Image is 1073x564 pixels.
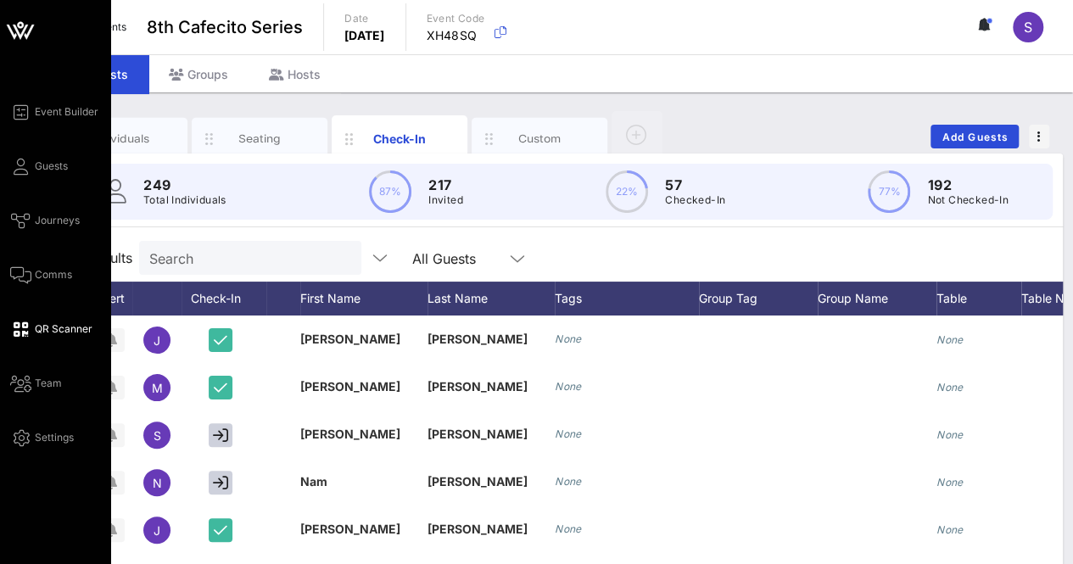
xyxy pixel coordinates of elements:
p: Invited [428,192,463,209]
i: None [555,427,582,440]
a: Event Builder [10,102,98,122]
p: 217 [428,175,463,195]
i: None [555,475,582,488]
div: Tags [555,282,699,316]
div: Alert [90,282,132,316]
p: [DATE] [344,27,385,44]
span: [PERSON_NAME] [428,379,528,394]
span: [PERSON_NAME] [300,332,400,346]
span: Nam [300,474,327,489]
a: Comms [10,265,72,285]
a: Journeys [10,210,80,231]
a: Guests [10,156,68,176]
span: [PERSON_NAME] [428,427,528,441]
i: None [936,523,964,536]
div: Last Name [428,282,555,316]
span: QR Scanner [35,321,92,337]
span: [PERSON_NAME] [300,522,400,536]
p: 57 [665,175,725,195]
span: J [154,333,160,348]
span: Guests [35,159,68,174]
div: Check-In [362,130,438,148]
span: J [154,523,160,538]
div: Seating [222,131,298,147]
div: Hosts [249,55,341,93]
span: Event Builder [35,104,98,120]
span: Settings [35,430,74,445]
div: Table [936,282,1021,316]
p: Total Individuals [143,192,226,209]
i: None [936,476,964,489]
i: None [555,522,582,535]
a: QR Scanner [10,319,92,339]
div: First Name [300,282,428,316]
button: Add Guests [930,125,1019,148]
p: Event Code [427,10,485,27]
span: Team [35,376,62,391]
p: 249 [143,175,226,195]
span: [PERSON_NAME] [428,474,528,489]
i: None [555,332,582,345]
i: None [936,333,964,346]
a: Team [10,373,62,394]
span: 8th Cafecito Series [147,14,303,40]
p: 192 [927,175,1009,195]
i: None [936,428,964,441]
div: Group Tag [699,282,818,316]
i: None [555,380,582,393]
a: Settings [10,427,74,448]
span: M [152,381,163,395]
span: Add Guests [942,131,1009,143]
span: [PERSON_NAME] [428,522,528,536]
div: S [1013,12,1043,42]
div: Check-In [182,282,266,316]
div: All Guests [402,241,538,275]
span: [PERSON_NAME] [428,332,528,346]
span: [PERSON_NAME] [300,427,400,441]
p: Not Checked-In [927,192,1009,209]
span: S [154,428,161,443]
span: N [153,476,162,490]
span: [PERSON_NAME] [300,379,400,394]
div: Groups [148,55,249,93]
p: Checked-In [665,192,725,209]
div: All Guests [412,251,476,266]
i: None [936,381,964,394]
p: XH48SQ [427,27,485,44]
div: Individuals [82,131,158,147]
span: Journeys [35,213,80,228]
div: Custom [502,131,578,147]
div: Group Name [818,282,936,316]
span: Comms [35,267,72,282]
span: S [1024,19,1032,36]
p: Date [344,10,385,27]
